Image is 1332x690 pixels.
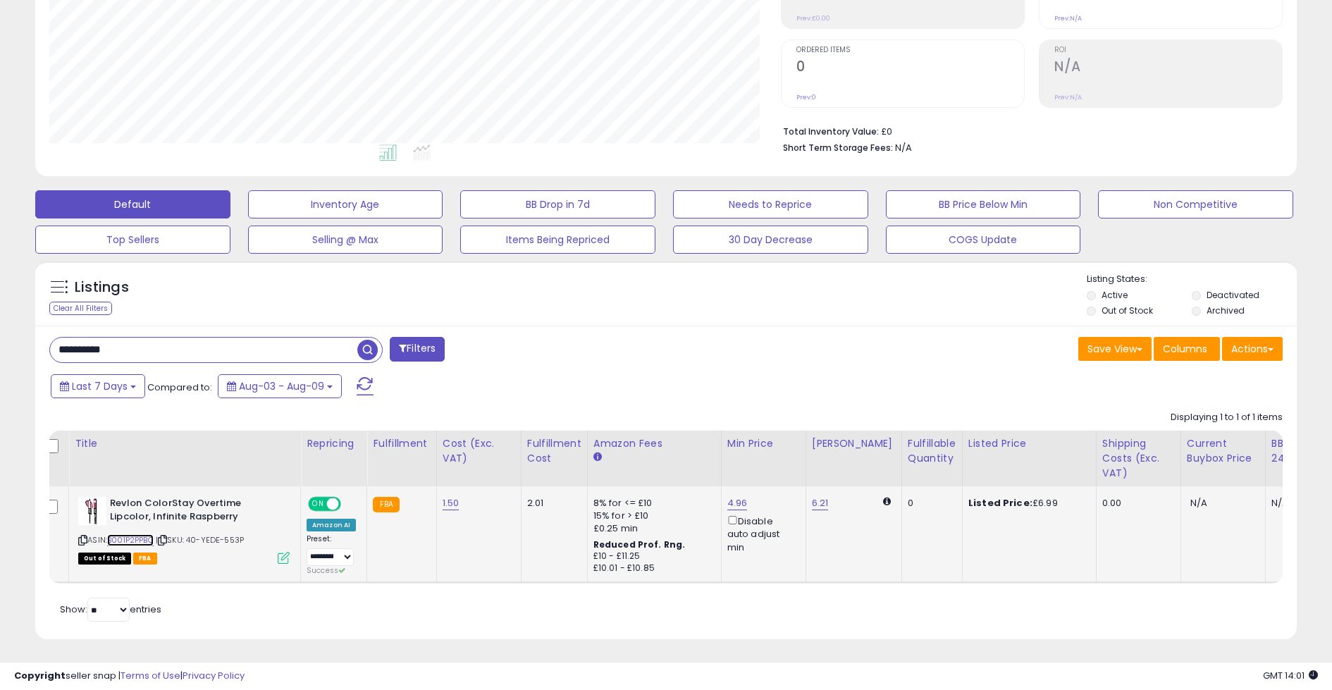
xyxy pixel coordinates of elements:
[443,496,460,510] a: 1.50
[14,670,245,683] div: seller snap | |
[309,498,327,510] span: ON
[339,498,362,510] span: OFF
[783,142,893,154] b: Short Term Storage Fees:
[78,497,290,562] div: ASIN:
[35,226,230,254] button: Top Sellers
[307,436,361,451] div: Repricing
[727,496,748,510] a: 4.96
[107,534,154,546] a: B001P2PPBQ
[886,226,1081,254] button: COGS Update
[307,519,356,531] div: Amazon AI
[527,497,576,510] div: 2.01
[1054,58,1282,78] h2: N/A
[239,379,324,393] span: Aug-03 - Aug-09
[14,669,66,682] strong: Copyright
[527,436,581,466] div: Fulfillment Cost
[908,436,956,466] div: Fulfillable Quantity
[812,496,829,510] a: 6.21
[593,550,710,562] div: £10 - £11.25
[60,603,161,616] span: Show: entries
[121,669,180,682] a: Terms of Use
[1207,304,1245,316] label: Archived
[75,278,129,297] h5: Listings
[133,553,157,565] span: FBA
[783,125,879,137] b: Total Inventory Value:
[593,522,710,535] div: £0.25 min
[968,436,1090,451] div: Listed Price
[1078,337,1152,361] button: Save View
[1190,496,1207,510] span: N/A
[248,190,443,218] button: Inventory Age
[593,451,602,464] small: Amazon Fees.
[49,302,112,315] div: Clear All Filters
[35,190,230,218] button: Default
[883,497,891,506] i: Calculated using Dynamic Max Price.
[593,510,710,522] div: 15% for > £10
[727,513,795,554] div: Disable auto adjust min
[1187,436,1259,466] div: Current Buybox Price
[1163,342,1207,356] span: Columns
[460,226,655,254] button: Items Being Repriced
[218,374,342,398] button: Aug-03 - Aug-09
[968,496,1032,510] b: Listed Price:
[72,379,128,393] span: Last 7 Days
[908,497,951,510] div: 0
[727,436,800,451] div: Min Price
[75,436,295,451] div: Title
[796,14,830,23] small: Prev: £0.00
[593,562,710,574] div: £10.01 - £10.85
[78,553,131,565] span: All listings that are currently out of stock and unavailable for purchase on Amazon
[796,47,1024,54] span: Ordered Items
[1098,190,1293,218] button: Non Competitive
[1054,47,1282,54] span: ROI
[593,436,715,451] div: Amazon Fees
[886,190,1081,218] button: BB Price Below Min
[1171,411,1283,424] div: Displaying 1 to 1 of 1 items
[1222,337,1283,361] button: Actions
[183,669,245,682] a: Privacy Policy
[110,497,281,526] b: Revlon ColorStay Overtime Lipcolor, Infinite Raspberry
[1207,289,1259,301] label: Deactivated
[248,226,443,254] button: Selling @ Max
[460,190,655,218] button: BB Drop in 7d
[812,436,896,451] div: [PERSON_NAME]
[673,226,868,254] button: 30 Day Decrease
[390,337,445,362] button: Filters
[78,497,106,525] img: 41yDpeOSw-L._SL40_.jpg
[796,58,1024,78] h2: 0
[1154,337,1220,361] button: Columns
[1263,669,1318,682] span: 2025-08-17 14:01 GMT
[1102,497,1170,510] div: 0.00
[783,122,1272,139] li: £0
[796,93,816,101] small: Prev: 0
[1102,436,1175,481] div: Shipping Costs (Exc. VAT)
[1271,497,1318,510] div: N/A
[1054,93,1082,101] small: Prev: N/A
[51,374,145,398] button: Last 7 Days
[373,497,399,512] small: FBA
[1102,304,1153,316] label: Out of Stock
[156,534,244,546] span: | SKU: 40-YEDE-553P
[673,190,868,218] button: Needs to Reprice
[307,565,345,576] span: Success
[307,534,356,576] div: Preset:
[1054,14,1082,23] small: Prev: N/A
[593,538,686,550] b: Reduced Prof. Rng.
[968,497,1085,510] div: £6.99
[593,497,710,510] div: 8% for <= £10
[373,436,430,451] div: Fulfillment
[1102,289,1128,301] label: Active
[1271,436,1323,466] div: BB Share 24h.
[895,141,912,154] span: N/A
[1087,273,1296,286] p: Listing States:
[443,436,515,466] div: Cost (Exc. VAT)
[147,381,212,394] span: Compared to:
